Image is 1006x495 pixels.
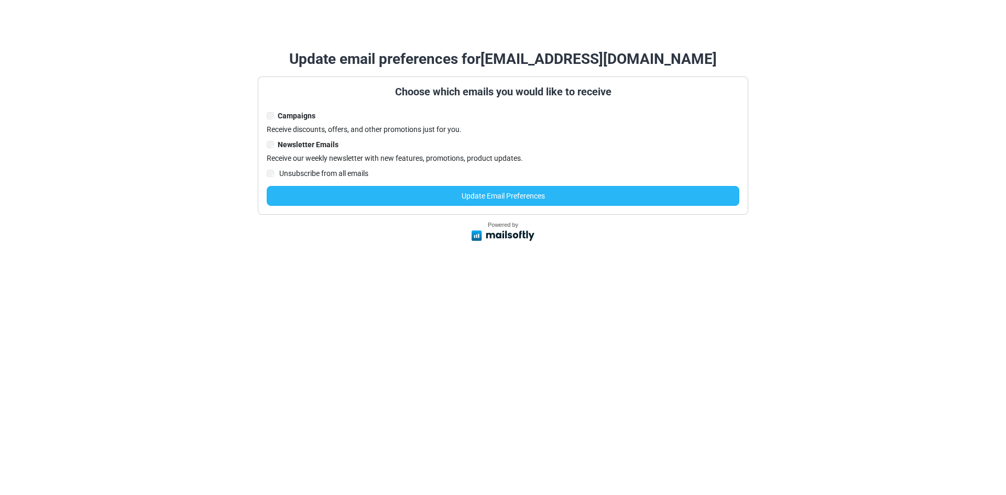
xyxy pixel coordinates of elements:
[278,111,315,123] label: Campaigns
[267,141,274,148] input: Newsletter Emails
[267,124,739,135] p: Receive discounts, offers, and other promotions just for you.
[472,230,534,240] img: Mailsoftly
[267,112,274,119] input: Campaigns
[267,186,739,206] button: Update Email Preferences
[13,50,993,68] h3: Update email preferences for [EMAIL_ADDRESS][DOMAIN_NAME]
[267,85,739,98] h4: Choose which emails you would like to receive
[278,139,338,152] label: Newsletter Emails
[267,153,739,164] p: Receive our weekly newsletter with new features, promotions, product updates.
[267,170,274,177] input: Unsubscribe from all emails
[488,222,518,228] span: Powered by
[278,168,368,181] label: Unsubscribe from all emails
